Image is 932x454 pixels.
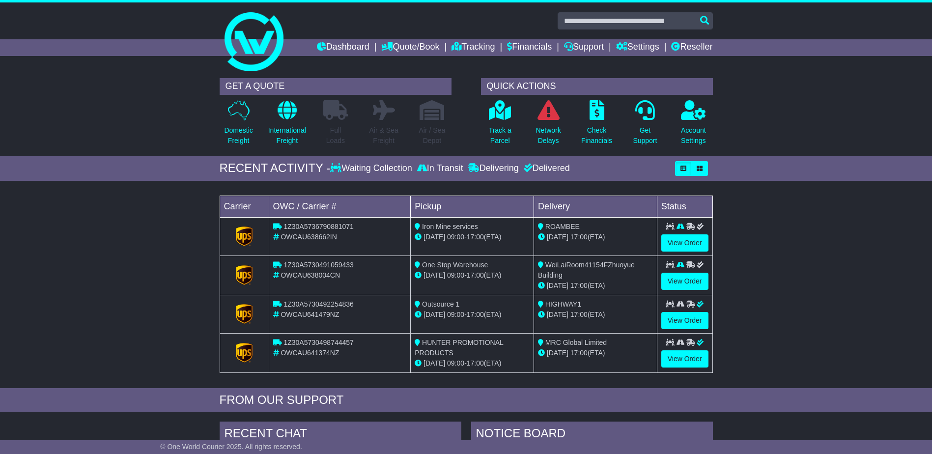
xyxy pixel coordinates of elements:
div: Waiting Collection [330,163,414,174]
div: FROM OUR SUPPORT [220,393,713,407]
span: Outsource 1 [422,300,459,308]
span: [DATE] [424,233,445,241]
a: Quote/Book [381,39,439,56]
span: Iron Mine services [422,223,478,230]
p: Check Financials [581,125,612,146]
div: - (ETA) [415,232,530,242]
span: 17:00 [570,282,588,289]
td: Status [657,196,712,217]
span: OWCAU641479NZ [281,311,339,318]
a: DomesticFreight [224,100,253,151]
td: Carrier [220,196,269,217]
span: 17:00 [467,359,484,367]
a: View Order [661,273,708,290]
span: HUNTER PROMOTIONAL PRODUCTS [415,339,503,357]
a: AccountSettings [680,100,706,151]
div: (ETA) [538,348,653,358]
span: 1Z30A5730498744457 [283,339,353,346]
p: Account Settings [681,125,706,146]
img: GetCarrierServiceLogo [236,304,253,324]
div: NOTICE BOARD [471,422,713,448]
span: [DATE] [547,233,568,241]
div: RECENT CHAT [220,422,461,448]
div: - (ETA) [415,310,530,320]
a: View Order [661,350,708,368]
a: InternationalFreight [268,100,307,151]
span: 1Z30A5730491059433 [283,261,353,269]
div: Delivering [466,163,521,174]
a: Settings [616,39,659,56]
span: 17:00 [570,349,588,357]
a: Track aParcel [488,100,512,151]
p: Air & Sea Freight [369,125,398,146]
div: GET A QUOTE [220,78,452,95]
span: 17:00 [467,271,484,279]
td: Pickup [411,196,534,217]
a: Dashboard [317,39,369,56]
a: Financials [507,39,552,56]
img: GetCarrierServiceLogo [236,343,253,363]
a: Reseller [671,39,712,56]
div: (ETA) [538,281,653,291]
a: GetSupport [632,100,657,151]
span: [DATE] [424,359,445,367]
span: 09:00 [447,311,464,318]
div: - (ETA) [415,358,530,369]
span: 1Z30A5736790881071 [283,223,353,230]
div: QUICK ACTIONS [481,78,713,95]
div: RECENT ACTIVITY - [220,161,331,175]
span: 09:00 [447,271,464,279]
p: Air / Sea Depot [419,125,446,146]
img: GetCarrierServiceLogo [236,265,253,285]
td: Delivery [534,196,657,217]
div: (ETA) [538,232,653,242]
a: View Order [661,234,708,252]
p: International Freight [268,125,306,146]
span: MRC Global Limited [545,339,607,346]
p: Network Delays [536,125,561,146]
span: [DATE] [547,311,568,318]
p: Track a Parcel [489,125,511,146]
span: 17:00 [467,233,484,241]
span: OWCAU641374NZ [281,349,339,357]
a: Support [564,39,604,56]
span: 09:00 [447,233,464,241]
span: HIGHWAY1 [545,300,581,308]
span: [DATE] [424,271,445,279]
p: Get Support [633,125,657,146]
a: NetworkDelays [535,100,561,151]
span: One Stop Warehouse [422,261,488,269]
div: - (ETA) [415,270,530,281]
div: (ETA) [538,310,653,320]
span: 17:00 [467,311,484,318]
span: [DATE] [547,282,568,289]
span: ROAMBEE [545,223,580,230]
span: 17:00 [570,233,588,241]
span: 09:00 [447,359,464,367]
span: 1Z30A5730492254836 [283,300,353,308]
span: OWCAU638662IN [281,233,337,241]
a: View Order [661,312,708,329]
a: CheckFinancials [581,100,613,151]
span: WeiLaiRoom41154FZhuoyue Building [538,261,635,279]
span: [DATE] [424,311,445,318]
span: © One World Courier 2025. All rights reserved. [160,443,302,451]
p: Full Loads [323,125,348,146]
p: Domestic Freight [224,125,253,146]
span: 17:00 [570,311,588,318]
div: Delivered [521,163,570,174]
img: GetCarrierServiceLogo [236,227,253,246]
span: OWCAU638004CN [281,271,340,279]
span: [DATE] [547,349,568,357]
td: OWC / Carrier # [269,196,411,217]
div: In Transit [415,163,466,174]
a: Tracking [452,39,495,56]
